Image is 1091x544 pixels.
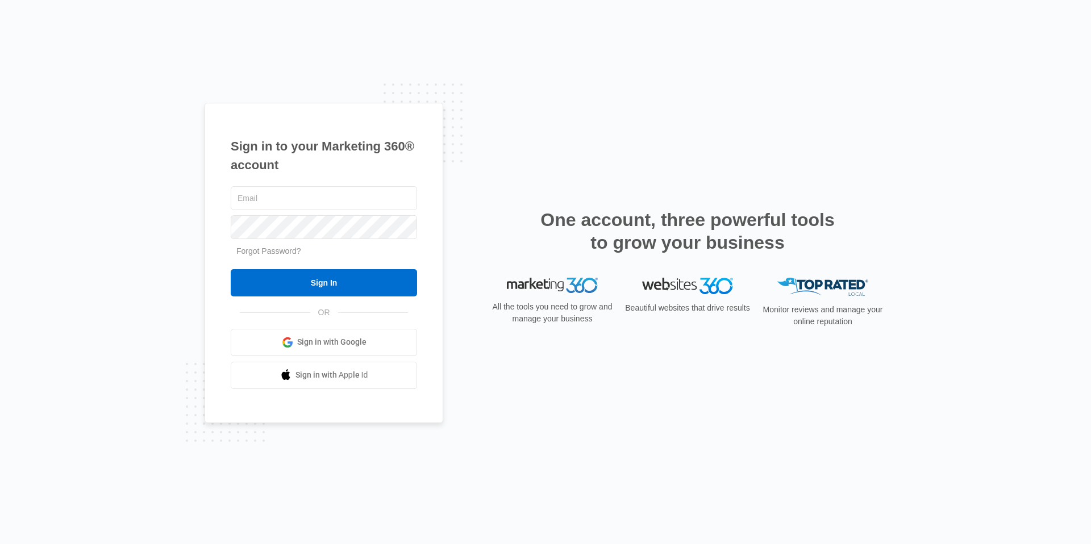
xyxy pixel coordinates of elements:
[642,278,733,294] img: Websites 360
[310,307,338,319] span: OR
[295,369,368,381] span: Sign in with Apple Id
[231,362,417,389] a: Sign in with Apple Id
[489,301,616,325] p: All the tools you need to grow and manage your business
[231,186,417,210] input: Email
[231,269,417,296] input: Sign In
[231,329,417,356] a: Sign in with Google
[777,278,868,296] img: Top Rated Local
[231,137,417,174] h1: Sign in to your Marketing 360® account
[537,208,838,254] h2: One account, three powerful tools to grow your business
[624,302,751,314] p: Beautiful websites that drive results
[507,278,598,294] img: Marketing 360
[236,246,301,256] a: Forgot Password?
[759,304,886,328] p: Monitor reviews and manage your online reputation
[297,336,367,348] span: Sign in with Google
